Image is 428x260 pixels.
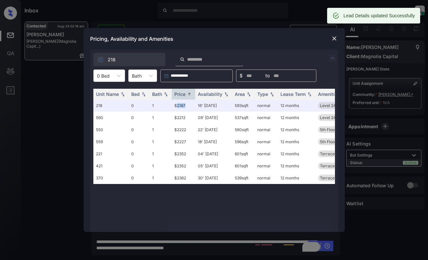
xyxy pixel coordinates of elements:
[255,136,278,148] td: normal
[119,92,126,97] img: sorting
[278,172,315,184] td: 12 months
[320,115,336,120] span: Level 24
[129,124,150,136] td: 0
[255,148,278,160] td: normal
[232,148,255,160] td: 601 sqft
[240,72,243,79] span: $
[84,28,345,50] div: Pricing, Availability and Amenities
[269,92,275,97] img: sorting
[320,103,336,108] span: Level 24
[150,136,172,148] td: 1
[150,148,172,160] td: 1
[257,91,268,97] div: Type
[232,160,255,172] td: 601 sqft
[235,91,245,97] div: Area
[255,124,278,136] td: normal
[129,99,150,112] td: 0
[195,99,232,112] td: 16' [DATE]
[108,56,116,63] span: 218
[223,92,230,97] img: sorting
[265,72,270,79] span: to
[172,124,195,136] td: $2222
[232,99,255,112] td: 593 sqft
[129,136,150,148] td: 0
[174,91,185,97] div: Price
[278,160,315,172] td: 12 months
[131,91,140,97] div: Bed
[96,91,119,97] div: Unit Name
[278,112,315,124] td: 12 months
[150,99,172,112] td: 1
[318,91,340,97] div: Amenities
[278,136,315,148] td: 12 months
[172,160,195,172] td: $2352
[172,136,195,148] td: $2227
[172,112,195,124] td: $2212
[93,160,129,172] td: 421
[163,92,169,97] img: sorting
[320,163,335,168] span: Terrace
[172,99,195,112] td: $2187
[195,148,232,160] td: 04' [DATE]
[278,148,315,160] td: 12 months
[152,91,162,97] div: Bath
[195,136,232,148] td: 18' [DATE]
[331,35,338,42] img: close
[129,112,150,124] td: 0
[320,127,336,132] span: 5th Floor
[320,176,335,180] span: Terrace
[278,124,315,136] td: 12 months
[320,139,336,144] span: 5th Floor
[97,56,104,63] img: icon-zuma
[129,160,150,172] td: 0
[150,112,172,124] td: 1
[150,160,172,172] td: 1
[232,112,255,124] td: 537 sqft
[129,172,150,184] td: 0
[172,172,195,184] td: $2362
[129,148,150,160] td: 0
[255,99,278,112] td: normal
[180,56,185,62] img: icon-zuma
[195,112,232,124] td: 09' [DATE]
[255,172,278,184] td: normal
[195,172,232,184] td: 30' [DATE]
[306,92,313,97] img: sorting
[278,99,315,112] td: 12 months
[172,148,195,160] td: $2352
[232,124,255,136] td: 560 sqft
[150,172,172,184] td: 1
[195,124,232,136] td: 22' [DATE]
[93,112,129,124] td: 560
[93,148,129,160] td: 221
[93,172,129,184] td: 370
[195,160,232,172] td: 05' [DATE]
[186,92,193,97] img: sorting
[150,124,172,136] td: 1
[93,99,129,112] td: 218
[255,112,278,124] td: normal
[93,124,129,136] td: 550
[232,172,255,184] td: 539 sqft
[198,91,222,97] div: Availability
[280,91,306,97] div: Lease Term
[232,136,255,148] td: 596 sqft
[255,160,278,172] td: normal
[329,54,337,62] img: icon-zuma
[93,136,129,148] td: 559
[320,151,335,156] span: Terrace
[343,10,415,22] div: Lead Details updated Successfully
[140,92,147,97] img: sorting
[246,92,252,97] img: sorting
